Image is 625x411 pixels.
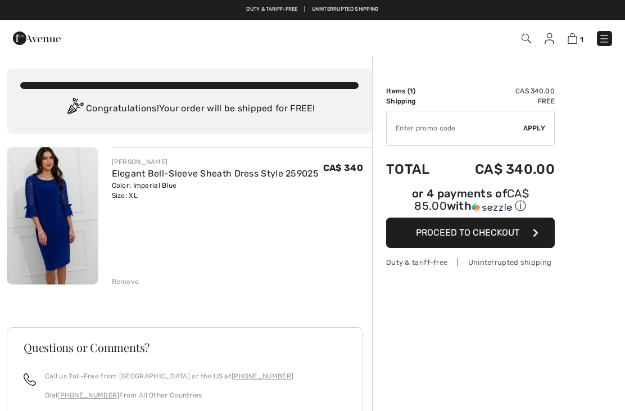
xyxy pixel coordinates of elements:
span: CA$ 340 [323,162,363,173]
p: Call us Toll-Free from [GEOGRAPHIC_DATA] or the US at [45,371,293,381]
td: CA$ 340.00 [446,86,555,96]
div: Color: Imperial Blue Size: XL [112,180,319,201]
div: Duty & tariff-free | Uninterrupted shipping [386,257,555,268]
p: Dial From All Other Countries [45,390,293,400]
img: 1ère Avenue [13,27,61,49]
img: Search [522,34,531,43]
span: Proceed to Checkout [416,227,519,238]
h3: Questions or Comments? [24,342,346,353]
a: 1ère Avenue [13,32,61,43]
img: Sezzle [472,202,512,213]
button: Proceed to Checkout [386,218,555,248]
div: or 4 payments ofCA$ 85.00withSezzle Click to learn more about Sezzle [386,188,555,218]
a: [PHONE_NUMBER] [57,391,119,399]
a: [PHONE_NUMBER] [232,372,293,380]
span: CA$ 85.00 [414,187,529,213]
input: Promo code [387,111,523,145]
a: 1 [568,31,583,45]
a: Elegant Bell-Sleeve Sheath Dress Style 259025 [112,168,319,179]
span: Apply [523,123,546,133]
img: My Info [545,33,554,44]
td: CA$ 340.00 [446,150,555,188]
img: Elegant Bell-Sleeve Sheath Dress Style 259025 [7,147,98,284]
img: Shopping Bag [568,33,577,44]
img: Congratulation2.svg [64,98,86,120]
img: call [24,373,36,386]
td: Shipping [386,96,446,106]
div: Remove [112,277,139,287]
img: Menu [599,33,610,44]
td: Free [446,96,555,106]
div: [PERSON_NAME] [112,157,319,167]
div: Congratulations! Your order will be shipped for FREE! [20,98,359,120]
td: Total [386,150,446,188]
span: 1 [410,87,413,95]
span: 1 [580,35,583,44]
td: Items ( ) [386,86,446,96]
div: or 4 payments of with [386,188,555,214]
